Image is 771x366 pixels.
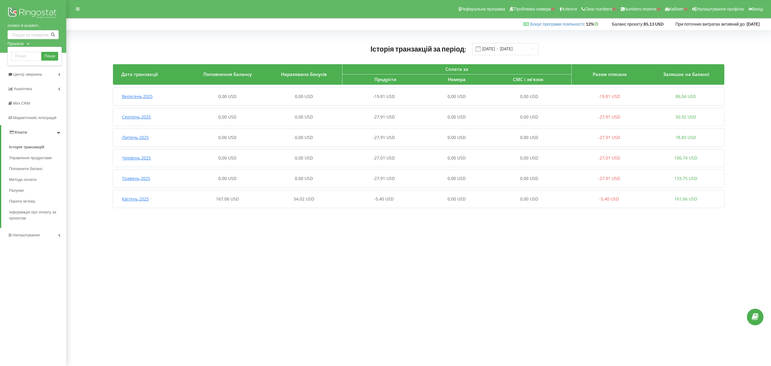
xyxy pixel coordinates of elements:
[530,21,585,27] span: :
[598,155,620,161] span: -27,01 USD
[121,71,158,77] span: Дата транзакції
[448,93,466,99] span: 0,00 USD
[373,114,395,120] span: -27,91 USD
[13,72,42,77] span: Центр звернень
[15,130,27,134] span: Кошти
[520,175,538,181] span: 0,00 USD
[294,196,314,202] span: 54,02 USD
[218,134,236,140] span: 0,00 USD
[374,196,394,202] span: -5,40 USD
[218,93,236,99] span: 0,00 USD
[8,41,23,47] div: Проєкти
[9,209,63,221] span: Інформація про оплату за проєктом
[752,7,763,11] span: Вихід
[373,93,395,99] span: -19,81 USD
[674,175,697,181] span: 133,75 USD
[514,7,551,11] span: Проблемні номери
[530,21,584,27] a: Бонус програми лояльності
[373,134,395,140] span: -27,91 USD
[520,155,538,161] span: 0,00 USD
[520,196,538,202] span: 0,00 USD
[599,196,619,202] span: -5,40 USD
[9,196,66,207] a: Пакети зв'язку
[9,198,35,204] span: Пакети зв'язку
[676,134,696,140] span: 78,83 USD
[203,71,252,77] span: Поповнення балансу
[676,93,696,99] span: 86,04 USD
[41,52,58,61] a: Пошук
[9,166,43,172] span: Поповнити баланс
[598,93,620,99] span: -19,81 USD
[448,114,466,120] span: 0,00 USD
[14,87,32,91] span: Аналiтика
[676,21,746,27] span: При поточних витратах активний до:
[295,93,313,99] span: 0,00 USD
[513,76,544,82] span: СМС і зв'язок
[448,196,466,202] span: 0,00 USD
[373,175,395,181] span: -27,91 USD
[13,233,40,237] span: Налаштування
[122,175,150,181] span: Травень , 2025
[122,155,151,161] span: Червень , 2025
[218,155,236,161] span: 0,00 USD
[218,175,236,181] span: 0,00 USD
[44,54,55,59] span: Пошук
[445,66,468,72] span: Сплата за
[9,142,66,153] a: Історія транзакцій
[674,196,697,202] span: 161,66 USD
[9,144,44,150] span: Історія транзакцій
[216,196,239,202] span: 167,06 USD
[448,155,466,161] span: 0,00 USD
[13,101,30,106] span: Mini CRM
[598,175,620,181] span: -27,91 USD
[13,115,56,120] span: Маркетплейс інтеграцій
[11,52,41,61] input: Пошук
[9,188,24,194] span: Рахунки
[218,114,236,120] span: 0,00 USD
[520,114,538,120] span: 0,00 USD
[1,125,66,140] a: Кошти
[448,175,466,181] span: 0,00 USD
[9,174,66,185] a: Методи оплати
[122,114,151,120] span: Серпень , 2025
[374,76,396,82] span: Продукти
[8,6,59,21] img: Ringostat logo
[373,155,395,161] span: -27,01 USD
[448,76,466,82] span: Номера
[747,21,760,27] strong: [DATE]
[448,134,466,140] span: 0,00 USD
[586,21,600,27] strong: 12%
[598,134,620,140] span: -27,91 USD
[8,23,59,29] a: creator-it-academ...
[8,30,59,39] input: Пошук за номером
[295,114,313,120] span: 0,00 USD
[9,155,52,161] span: Управління продуктами
[612,21,644,27] span: Баланс проєкту:
[9,163,66,174] a: Поповнити баланс
[281,71,327,77] span: Нараховано бонусів
[676,114,696,120] span: 50,92 USD
[9,207,66,224] a: Інформація про оплату за проєктом
[295,155,313,161] span: 0,00 USD
[461,7,505,11] span: Реферальна програма
[697,7,744,11] span: Налаштування профілю
[122,134,149,140] span: Липень , 2025
[593,71,627,77] span: Разом списано
[295,175,313,181] span: 0,00 USD
[624,7,657,11] span: Numbers reserve
[663,71,709,77] span: Залишок на балансі
[122,196,149,202] span: Квітень , 2025
[669,7,684,11] span: Кабінет
[295,134,313,140] span: 0,00 USD
[122,93,153,99] span: Вересень , 2025
[9,153,66,163] a: Управління продуктами
[644,21,663,27] strong: 85,13 USD
[9,185,66,196] a: Рахунки
[598,114,620,120] span: -27,91 USD
[520,134,538,140] span: 0,00 USD
[370,45,466,53] span: Історія транзакцій за період:
[585,7,612,11] span: Clear numbers
[562,7,577,11] span: Клієнти
[520,93,538,99] span: 0,00 USD
[674,155,697,161] span: 106,74 USD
